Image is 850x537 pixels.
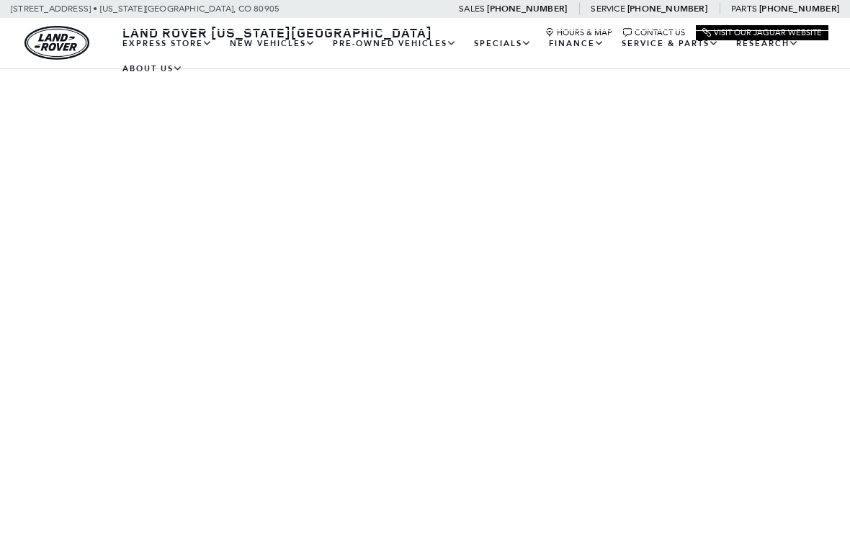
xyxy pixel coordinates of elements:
img: Land Rover [24,26,89,60]
a: Service & Parts [613,31,728,56]
a: land-rover [24,26,89,60]
a: Hours & Map [545,28,612,37]
a: Finance [540,31,613,56]
a: Land Rover [US_STATE][GEOGRAPHIC_DATA] [114,24,441,41]
a: [PHONE_NUMBER] [627,3,707,14]
span: Land Rover [US_STATE][GEOGRAPHIC_DATA] [122,24,432,41]
span: Sales [459,4,485,14]
a: [STREET_ADDRESS] • [US_STATE][GEOGRAPHIC_DATA], CO 80905 [11,4,279,14]
a: New Vehicles [221,31,324,56]
a: [PHONE_NUMBER] [487,3,567,14]
a: Research [728,31,807,56]
a: About Us [114,56,192,81]
a: Specials [465,31,540,56]
a: [PHONE_NUMBER] [759,3,839,14]
nav: Main Navigation [114,31,828,81]
span: Service [591,4,625,14]
a: Visit Our Jaguar Website [702,28,822,37]
a: EXPRESS STORE [114,31,221,56]
a: Contact Us [623,28,685,37]
span: Parts [731,4,757,14]
a: Pre-Owned Vehicles [324,31,465,56]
